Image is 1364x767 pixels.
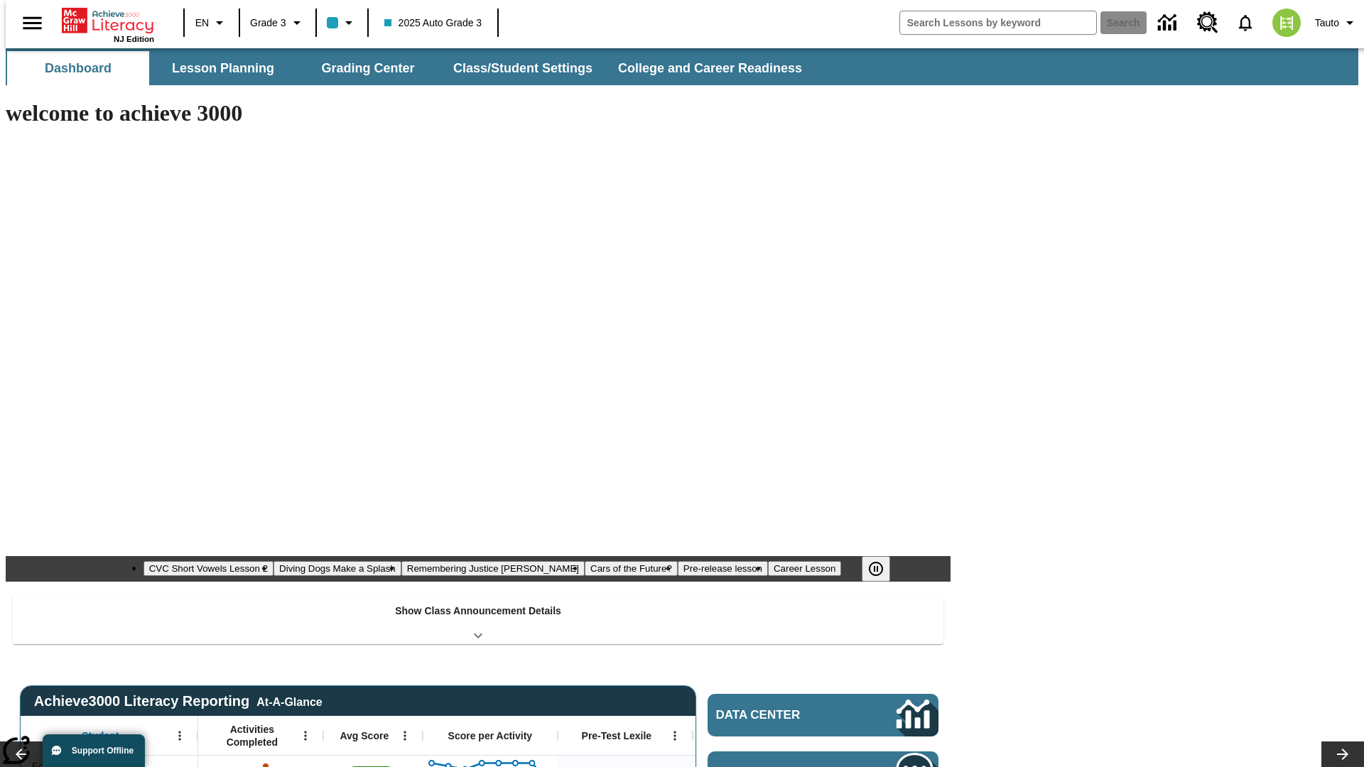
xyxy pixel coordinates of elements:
[244,10,311,36] button: Grade: Grade 3, Select a grade
[205,723,299,749] span: Activities Completed
[395,604,561,619] p: Show Class Announcement Details
[862,556,904,582] div: Pause
[1149,4,1189,43] a: Data Center
[297,51,439,85] button: Grading Center
[250,16,286,31] span: Grade 3
[1321,741,1364,767] button: Lesson carousel, Next
[1272,9,1301,37] img: avatar image
[114,35,154,43] span: NJ Edition
[394,725,416,746] button: Open Menu
[442,51,604,85] button: Class/Student Settings
[72,746,134,756] span: Support Offline
[169,725,190,746] button: Open Menu
[152,51,294,85] button: Lesson Planning
[321,10,363,36] button: Class color is light blue. Change class color
[1227,4,1264,41] a: Notifications
[7,51,149,85] button: Dashboard
[189,10,234,36] button: Language: EN, Select a language
[195,16,209,31] span: EN
[716,708,849,722] span: Data Center
[1264,4,1309,41] button: Select a new avatar
[1309,10,1364,36] button: Profile/Settings
[295,725,316,746] button: Open Menu
[1315,16,1339,31] span: Tauto
[43,734,145,767] button: Support Offline
[862,556,890,582] button: Pause
[82,729,119,742] span: Student
[34,693,323,709] span: Achieve3000 Literacy Reporting
[6,48,1358,85] div: SubNavbar
[664,725,686,746] button: Open Menu
[582,729,652,742] span: Pre-Test Lexile
[1189,4,1227,42] a: Resource Center, Will open in new tab
[6,100,951,126] h1: welcome to achieve 3000
[62,6,154,35] a: Home
[384,16,482,31] span: 2025 Auto Grade 3
[62,5,154,43] div: Home
[144,561,274,576] button: Slide 1 CVC Short Vowels Lesson 2
[448,729,533,742] span: Score per Activity
[678,561,768,576] button: Slide 5 Pre-release lesson
[607,51,813,85] button: College and Career Readiness
[6,51,815,85] div: SubNavbar
[340,729,389,742] span: Avg Score
[274,561,401,576] button: Slide 2 Diving Dogs Make a Splash
[256,693,322,709] div: At-A-Glance
[708,694,938,736] a: Data Center
[585,561,678,576] button: Slide 4 Cars of the Future?
[768,561,841,576] button: Slide 6 Career Lesson
[13,595,943,644] div: Show Class Announcement Details
[401,561,585,576] button: Slide 3 Remembering Justice O'Connor
[11,2,53,44] button: Open side menu
[900,11,1096,34] input: search field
